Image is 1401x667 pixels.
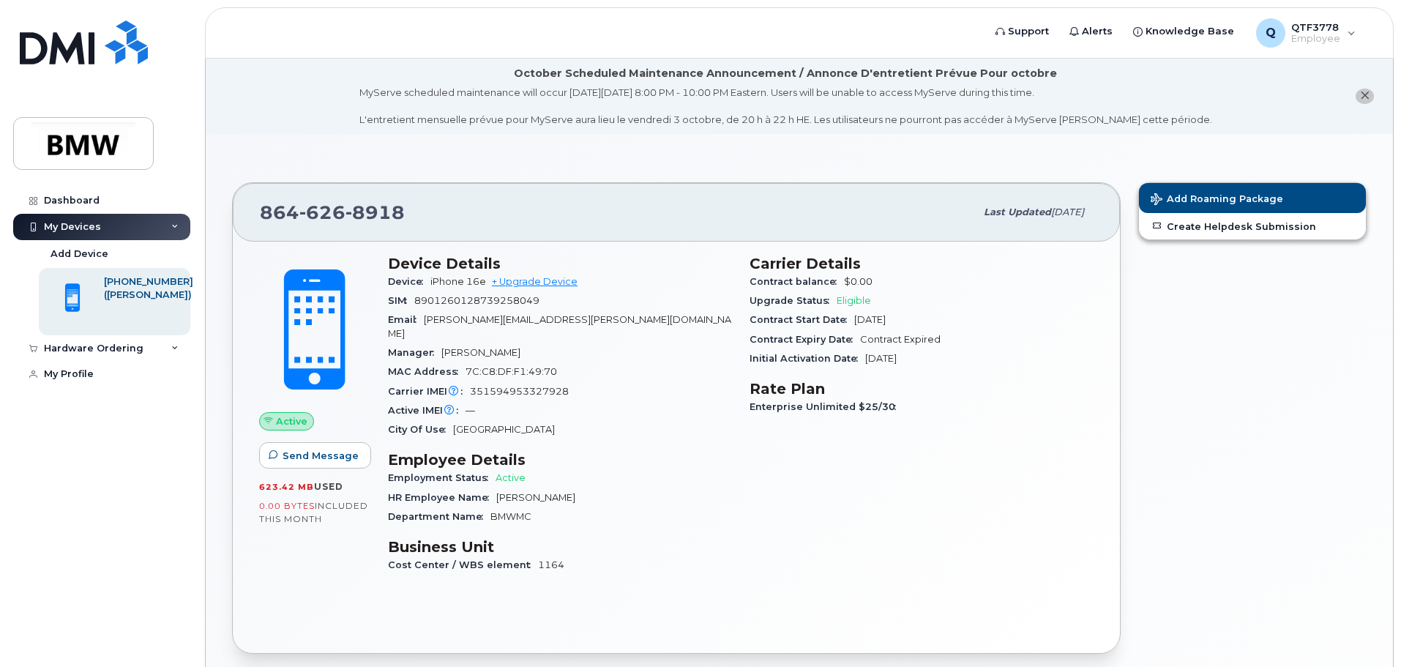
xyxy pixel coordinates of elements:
span: 0.00 Bytes [259,501,315,511]
div: October Scheduled Maintenance Announcement / Annonce D'entretient Prévue Pour octobre [514,66,1057,81]
span: 623.42 MB [259,482,314,492]
span: Add Roaming Package [1151,193,1283,207]
span: $0.00 [844,276,873,287]
span: Device [388,276,430,287]
span: Send Message [283,449,359,463]
h3: Device Details [388,255,732,272]
span: Active IMEI [388,405,466,416]
span: MAC Address [388,366,466,377]
button: Send Message [259,442,371,469]
button: Add Roaming Package [1139,183,1366,213]
button: close notification [1356,89,1374,104]
span: Upgrade Status [750,295,837,306]
span: [PERSON_NAME] [441,347,520,358]
span: iPhone 16e [430,276,486,287]
span: Carrier IMEI [388,386,470,397]
span: 8901260128739258049 [414,295,539,306]
span: BMWMC [490,511,531,522]
span: Active [496,472,526,483]
span: Contract Expired [860,334,941,345]
span: Manager [388,347,441,358]
span: Active [276,414,307,428]
span: included this month [259,500,368,524]
h3: Rate Plan [750,380,1094,398]
div: MyServe scheduled maintenance will occur [DATE][DATE] 8:00 PM - 10:00 PM Eastern. Users will be u... [359,86,1212,127]
span: 626 [299,201,345,223]
span: [DATE] [854,314,886,325]
span: Last updated [984,206,1051,217]
span: — [466,405,475,416]
span: Contract balance [750,276,844,287]
span: Contract Start Date [750,314,854,325]
span: [DATE] [1051,206,1084,217]
h3: Business Unit [388,538,732,556]
h3: Employee Details [388,451,732,469]
span: 8918 [345,201,405,223]
span: City Of Use [388,424,453,435]
span: Employment Status [388,472,496,483]
span: Email [388,314,424,325]
span: HR Employee Name [388,492,496,503]
span: 351594953327928 [470,386,569,397]
span: [PERSON_NAME] [496,492,575,503]
span: Cost Center / WBS element [388,559,538,570]
span: Eligible [837,295,871,306]
a: + Upgrade Device [492,276,578,287]
span: 1164 [538,559,564,570]
span: 864 [260,201,405,223]
span: [DATE] [865,353,897,364]
span: SIM [388,295,414,306]
h3: Carrier Details [750,255,1094,272]
span: [PERSON_NAME][EMAIL_ADDRESS][PERSON_NAME][DOMAIN_NAME] [388,314,731,338]
span: used [314,481,343,492]
span: Initial Activation Date [750,353,865,364]
span: [GEOGRAPHIC_DATA] [453,424,555,435]
span: Enterprise Unlimited $25/30 [750,401,903,412]
a: Create Helpdesk Submission [1139,213,1366,239]
span: Department Name [388,511,490,522]
span: 7C:C8:DF:F1:49:70 [466,366,557,377]
span: Contract Expiry Date [750,334,860,345]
